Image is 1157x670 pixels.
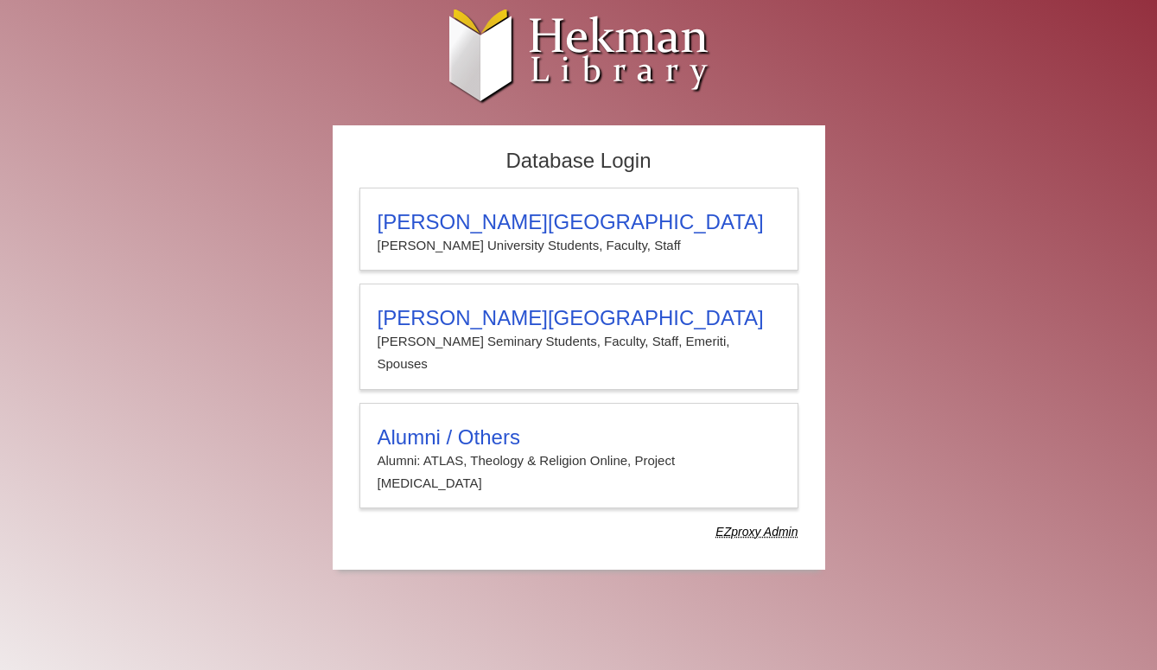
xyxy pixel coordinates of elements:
p: [PERSON_NAME] Seminary Students, Faculty, Staff, Emeriti, Spouses [378,330,780,376]
p: Alumni: ATLAS, Theology & Religion Online, Project [MEDICAL_DATA] [378,450,780,495]
h3: [PERSON_NAME][GEOGRAPHIC_DATA] [378,210,780,234]
summary: Alumni / OthersAlumni: ATLAS, Theology & Religion Online, Project [MEDICAL_DATA] [378,425,780,495]
h3: Alumni / Others [378,425,780,450]
h2: Database Login [351,144,807,179]
dfn: Use Alumni login [715,525,798,539]
h3: [PERSON_NAME][GEOGRAPHIC_DATA] [378,306,780,330]
a: [PERSON_NAME][GEOGRAPHIC_DATA][PERSON_NAME] University Students, Faculty, Staff [359,188,798,271]
p: [PERSON_NAME] University Students, Faculty, Staff [378,234,780,257]
a: [PERSON_NAME][GEOGRAPHIC_DATA][PERSON_NAME] Seminary Students, Faculty, Staff, Emeriti, Spouses [359,284,798,390]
